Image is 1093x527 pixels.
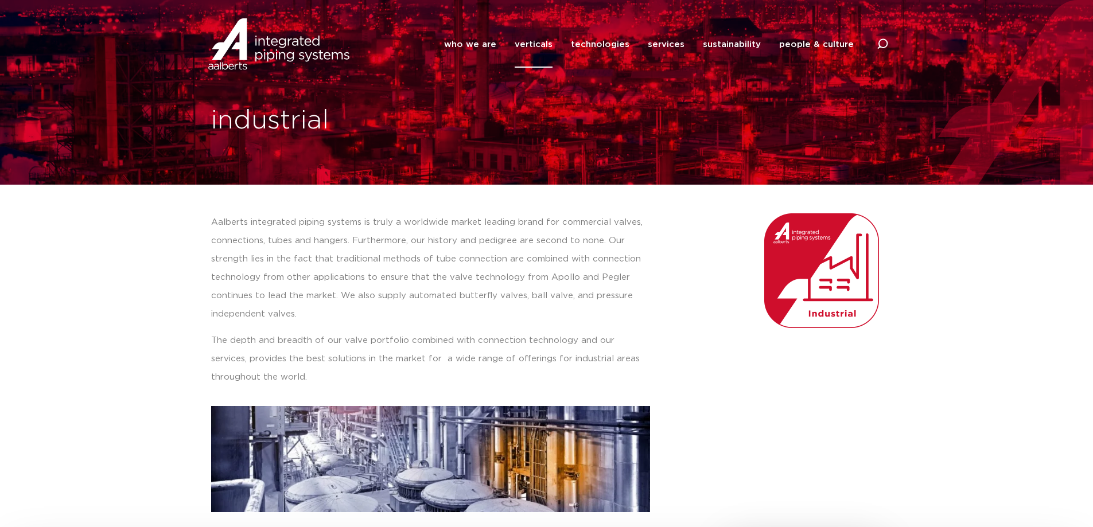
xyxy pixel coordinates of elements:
a: services [648,21,684,68]
a: people & culture [779,21,854,68]
p: The depth and breadth of our valve portfolio combined with connection technology and our services... [211,331,650,387]
nav: Menu [444,21,854,68]
a: technologies [571,21,629,68]
p: Aalberts integrated piping systems is truly a worldwide market leading brand for commercial valve... [211,213,650,323]
a: verticals [515,21,553,68]
img: Aalberts_IPS_icon_industrial_rgb [764,213,879,328]
a: sustainability [703,21,761,68]
h1: industrial [211,103,541,139]
a: who we are [444,21,496,68]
